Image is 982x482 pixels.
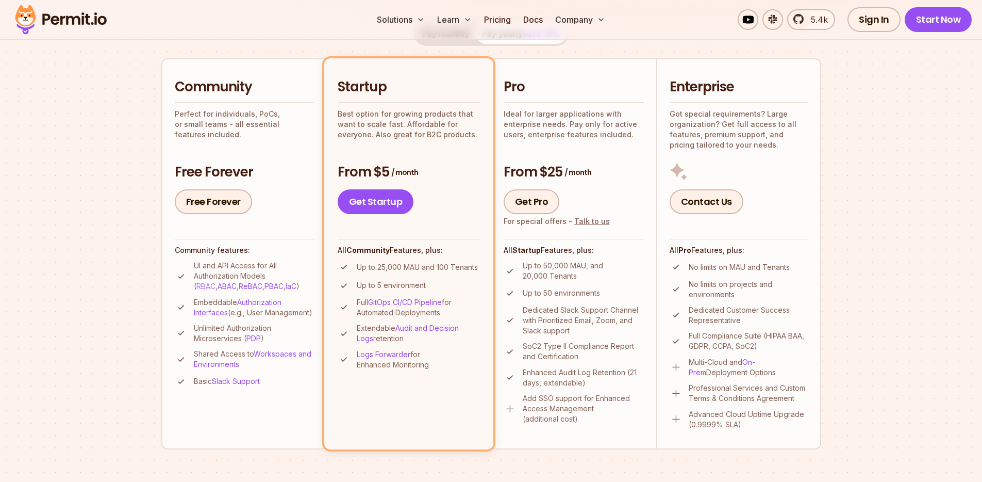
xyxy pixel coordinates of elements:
[194,261,314,292] p: UI and API Access for All Authorization Models ( , , , , )
[523,261,644,281] p: Up to 50,000 MAU, and 20,000 Tenants
[905,7,972,32] a: Start Now
[194,376,260,387] p: Basic
[357,262,478,272] p: Up to 25,000 MAU and 100 Tenants
[523,288,600,298] p: Up to 50 environments
[689,358,755,377] a: On-Prem
[338,163,480,182] h3: From $5
[194,323,314,344] p: Unlimited Authorization Microservices ( )
[368,298,442,307] a: GitOps CI/CD Pipeline
[391,167,418,178] span: / month
[689,383,808,404] p: Professional Services and Custom Terms & Conditions Agreement
[346,246,390,254] strong: Community
[175,78,314,97] h2: Community
[689,262,790,272] p: No limits on MAU and Tenants
[523,367,644,388] p: Enhanced Audit Log Retention (21 days, extendable)
[678,246,691,254] strong: Pro
[689,331,808,351] p: Full Compliance Suite (HIPAA BAA, GDPR, CCPA, SoC2)
[670,109,808,150] p: Got special requirements? Large organization? Get full access to all features, premium support, a...
[286,282,296,291] a: IaC
[433,9,476,30] button: Learn
[338,189,414,214] a: Get Startup
[519,9,547,30] a: Docs
[196,282,215,291] a: RBAC
[504,189,560,214] a: Get Pro
[480,9,515,30] a: Pricing
[689,305,808,326] p: Dedicated Customer Success Representative
[357,350,410,359] a: Logs Forwarder
[512,246,541,254] strong: Startup
[689,409,808,430] p: Advanced Cloud Uptime Upgrade (0.9999% SLA)
[689,279,808,300] p: No limits on projects and environments
[338,109,480,140] p: Best option for growing products that want to scale fast. Affordable for everyone. Also great for...
[805,13,828,26] span: 5.4k
[847,7,901,32] a: Sign In
[689,357,808,378] p: Multi-Cloud and Deployment Options
[670,245,808,255] h4: All Features, plus:
[670,78,808,97] h2: Enterprise
[504,78,644,97] h2: Pro
[551,9,609,30] button: Company
[670,189,743,214] a: Contact Us
[504,216,610,227] div: For special offers -
[175,245,314,255] h4: Community features:
[357,324,459,343] a: Audit and Decision Logs
[523,393,644,424] p: Add SSO support for Enhanced Access Management (additional cost)
[357,297,480,318] p: Full for Automated Deployments
[175,163,314,182] h3: Free Forever
[357,323,480,344] p: Extendable retention
[175,109,314,140] p: Perfect for individuals, PoCs, or small teams - all essential features included.
[10,2,111,37] img: Permit logo
[212,377,260,385] a: Slack Support
[504,163,644,182] h3: From $25
[338,78,480,97] h2: Startup
[194,349,314,369] p: Shared Access to
[357,280,426,291] p: Up to 5 environment
[574,217,610,226] a: Talk to us
[239,282,262,291] a: ReBAC
[564,167,591,178] span: / month
[523,305,644,336] p: Dedicated Slack Support Channel with Prioritized Email, Zoom, and Slack support
[504,245,644,255] h4: All Features, plus:
[194,297,314,318] p: Embeddable (e.g., User Management)
[523,341,644,362] p: SoC2 Type II Compliance Report and Certification
[357,349,480,370] p: for Enhanced Monitoring
[246,334,261,343] a: PDP
[504,109,644,140] p: Ideal for larger applications with enterprise needs. Pay only for active users, enterprise featur...
[787,9,835,30] a: 5.4k
[194,298,281,317] a: Authorization Interfaces
[175,189,252,214] a: Free Forever
[218,282,237,291] a: ABAC
[264,282,284,291] a: PBAC
[373,9,429,30] button: Solutions
[338,245,480,255] h4: All Features, plus:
